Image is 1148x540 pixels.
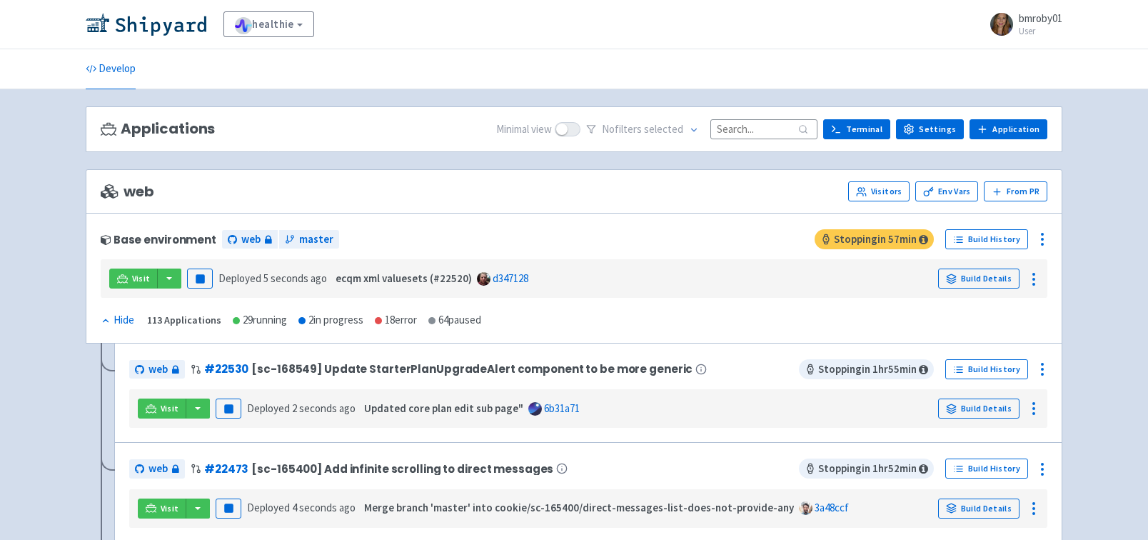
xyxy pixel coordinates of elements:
a: Build History [945,459,1028,479]
button: Hide [101,312,136,329]
a: Application [970,119,1047,139]
a: Visit [138,499,186,519]
strong: Updated core plan edit sub page" [364,401,523,415]
a: healthie [223,11,314,37]
strong: ecqm xml valuesets (#22520) [336,271,472,285]
a: 6b31a71 [544,401,580,415]
a: Build History [945,359,1028,379]
span: Visit [161,403,179,414]
a: Terminal [823,119,890,139]
small: User [1019,26,1062,36]
span: web [241,231,261,248]
a: #22530 [204,361,248,376]
a: Visitors [848,181,910,201]
span: Deployed [247,501,356,514]
a: Visit [138,399,186,419]
a: Develop [86,49,136,89]
time: 2 seconds ago [292,401,356,415]
div: 29 running [233,312,287,329]
div: Hide [101,312,134,329]
strong: Merge branch 'master' into cookie/sc-165400/direct-messages-list-does-not-provide-any [364,501,794,514]
a: d347128 [493,271,528,285]
span: No filter s [602,121,683,138]
span: web [148,461,168,477]
span: Visit [161,503,179,514]
span: Deployed [218,271,327,285]
a: Visit [109,269,158,289]
a: Settings [896,119,964,139]
span: Stopping in 57 min [815,229,934,249]
div: 18 error [375,312,417,329]
img: Shipyard logo [86,13,206,36]
span: Minimal view [496,121,552,138]
span: web [101,184,153,200]
div: Base environment [101,234,216,246]
span: Deployed [247,401,356,415]
a: web [129,360,185,379]
time: 4 seconds ago [292,501,356,514]
button: Pause [187,269,213,289]
a: 3a48ccf [815,501,849,514]
a: web [129,459,185,479]
span: Stopping in 1 hr 55 min [799,359,934,379]
button: Pause [216,399,241,419]
h3: Applications [101,121,215,137]
a: Build History [945,229,1028,249]
span: Visit [132,273,151,284]
span: master [299,231,333,248]
div: 113 Applications [147,312,221,329]
span: bmroby01 [1019,11,1062,25]
div: 64 paused [428,312,481,329]
span: [sc-168549] Update StarterPlanUpgradeAlert component to be more generic [251,363,693,375]
span: web [148,361,168,378]
a: Build Details [938,499,1019,519]
button: From PR [984,181,1047,201]
a: Env Vars [915,181,978,201]
a: Build Details [938,399,1019,419]
time: 5 seconds ago [263,271,327,285]
input: Search... [710,119,817,139]
button: Pause [216,499,241,519]
a: Build Details [938,269,1019,289]
a: bmroby01 User [982,13,1062,36]
span: [sc-165400] Add infinite scrolling to direct messages [251,463,553,475]
div: 2 in progress [298,312,363,329]
a: web [222,230,278,249]
span: Stopping in 1 hr 52 min [799,459,934,479]
a: master [279,230,339,249]
a: #22473 [204,461,248,476]
span: selected [644,122,683,136]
